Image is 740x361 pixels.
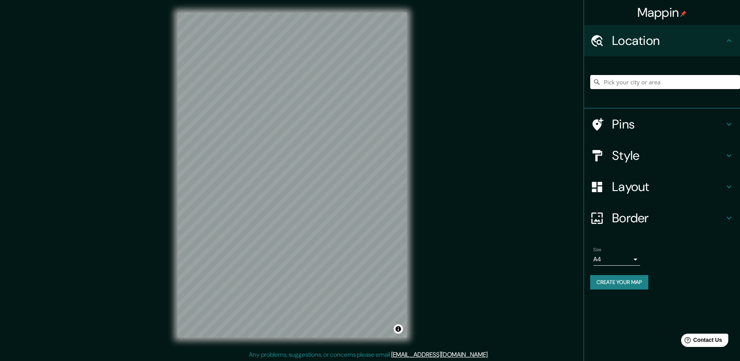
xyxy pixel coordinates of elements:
h4: Pins [612,116,724,132]
button: Create your map [590,275,648,290]
div: Pins [584,109,740,140]
input: Pick your city or area [590,75,740,89]
div: Location [584,25,740,56]
div: . [489,350,490,359]
div: Border [584,202,740,234]
label: Size [593,247,602,253]
h4: Border [612,210,724,226]
div: Layout [584,171,740,202]
div: . [490,350,492,359]
div: A4 [593,253,640,266]
canvas: Map [177,13,407,338]
iframe: Help widget launcher [671,331,731,352]
h4: Location [612,33,724,48]
a: [EMAIL_ADDRESS][DOMAIN_NAME] [391,350,488,359]
p: Any problems, suggestions, or concerns please email . [249,350,489,359]
h4: Mappin [637,5,687,20]
div: Style [584,140,740,171]
h4: Layout [612,179,724,195]
h4: Style [612,148,724,163]
img: pin-icon.png [680,11,687,17]
button: Toggle attribution [394,324,403,334]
